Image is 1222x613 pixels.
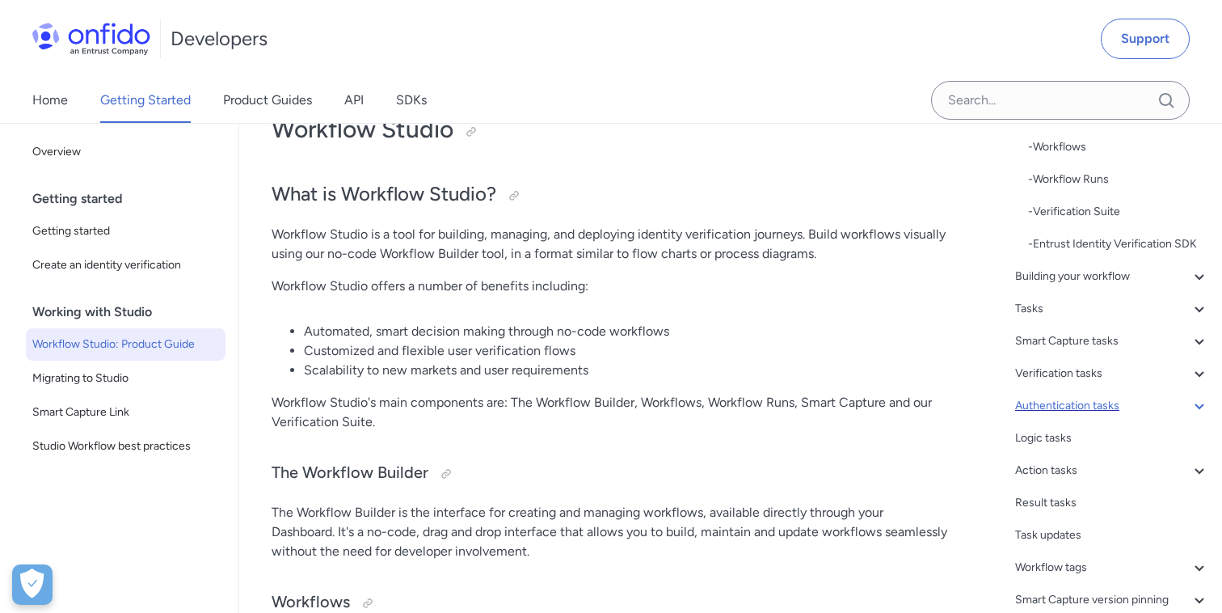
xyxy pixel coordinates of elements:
li: Customized and flexible user verification flows [304,341,947,361]
span: Overview [32,142,219,162]
p: Workflow Studio offers a number of benefits including: [272,277,947,296]
span: Workflow Studio: Product Guide [32,335,219,354]
a: Getting started [26,215,225,247]
a: Create an identity verification [26,249,225,281]
a: Action tasks [1015,461,1209,480]
li: Automated, smart decision making through no-code workflows [304,322,947,341]
div: - Workflow Runs [1028,170,1209,189]
a: Workflow Studio: Product Guide [26,328,225,361]
a: Product Guides [223,78,312,123]
a: -Workflows [1028,137,1209,157]
div: Working with Studio [32,296,232,328]
a: Workflow tags [1015,558,1209,577]
h2: What is Workflow Studio? [272,181,947,209]
a: Smart Capture tasks [1015,332,1209,351]
h3: The Workflow Builder [272,461,947,487]
a: Smart Capture version pinning [1015,590,1209,610]
a: API [344,78,364,123]
a: Authentication tasks [1015,396,1209,416]
p: Workflow Studio's main components are: The Workflow Builder, Workflows, Workflow Runs, Smart Capt... [272,393,947,432]
a: -Entrust Identity Verification SDK [1028,235,1209,254]
span: Getting started [32,222,219,241]
span: Migrating to Studio [32,369,219,388]
img: Onfido Logo [32,23,150,55]
input: Onfido search input field [931,81,1190,120]
a: Studio Workflow best practices [26,430,225,463]
button: Open Preferences [12,564,53,605]
span: Smart Capture Link [32,403,219,422]
div: - Verification Suite [1028,202,1209,222]
div: Getting started [32,183,232,215]
a: Home [32,78,68,123]
li: Scalability to new markets and user requirements [304,361,947,380]
a: Logic tasks [1015,429,1209,448]
div: Cookie Preferences [12,564,53,605]
a: -Verification Suite [1028,202,1209,222]
p: Workflow Studio is a tool for building, managing, and deploying identity verification journeys. B... [272,225,947,264]
a: Support [1101,19,1190,59]
div: - Entrust Identity Verification SDK [1028,235,1209,254]
span: Create an identity verification [32,256,219,275]
a: SDKs [396,78,427,123]
a: Getting Started [100,78,191,123]
a: Verification tasks [1015,364,1209,383]
a: Result tasks [1015,493,1209,513]
h1: Workflow Studio [272,113,947,146]
a: -Workflow Runs [1028,170,1209,189]
a: Overview [26,136,225,168]
span: Studio Workflow best practices [32,437,219,456]
a: Task updates [1015,526,1209,545]
h1: Developers [171,26,268,52]
a: Migrating to Studio [26,362,225,395]
a: Smart Capture Link [26,396,225,429]
a: Tasks [1015,299,1209,319]
a: Building your workflow [1015,267,1209,286]
p: The Workflow Builder is the interface for creating and managing workflows, available directly thr... [272,503,947,561]
div: - Workflows [1028,137,1209,157]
